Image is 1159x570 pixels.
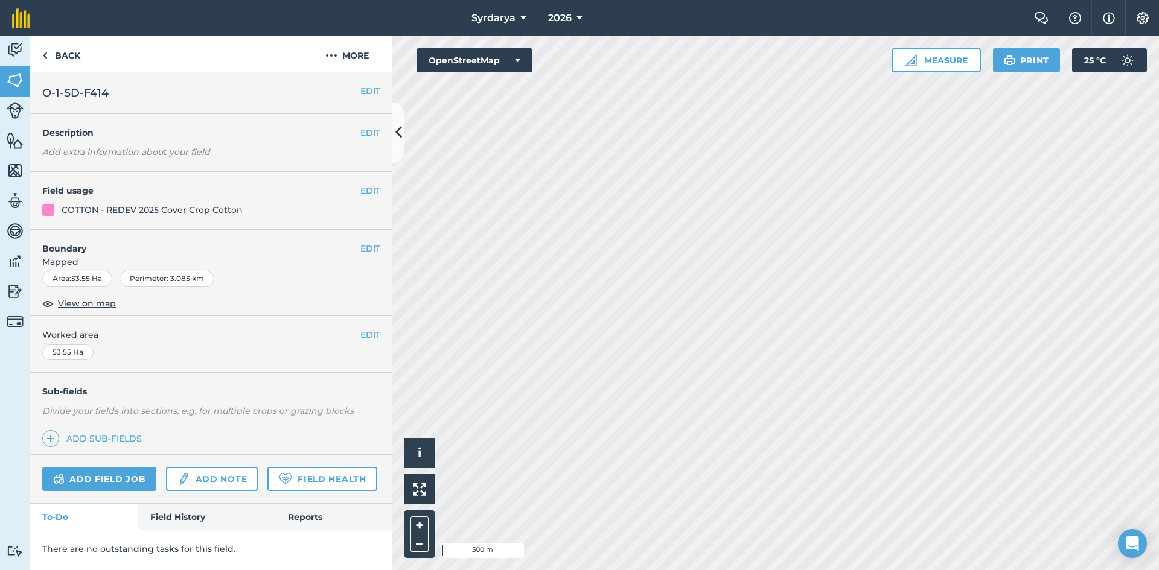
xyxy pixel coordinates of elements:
span: i [418,445,421,460]
a: Field History [138,504,275,530]
button: 25 °C [1072,48,1147,72]
button: EDIT [360,242,380,255]
img: svg+xml;base64,PD94bWwgdmVyc2lvbj0iMS4wIiBlbmNvZGluZz0idXRmLTgiPz4KPCEtLSBHZW5lcmF0b3I6IEFkb2JlIE... [7,102,24,119]
span: Syrdarya [471,11,516,25]
button: + [410,516,429,534]
img: svg+xml;base64,PHN2ZyB4bWxucz0iaHR0cDovL3d3dy53My5vcmcvMjAwMC9zdmciIHdpZHRoPSI1NiIgaGVpZ2h0PSI2MC... [7,71,24,89]
img: svg+xml;base64,PD94bWwgdmVyc2lvbj0iMS4wIiBlbmNvZGluZz0idXRmLTgiPz4KPCEtLSBHZW5lcmF0b3I6IEFkb2JlIE... [1116,48,1140,72]
img: svg+xml;base64,PD94bWwgdmVyc2lvbj0iMS4wIiBlbmNvZGluZz0idXRmLTgiPz4KPCEtLSBHZW5lcmF0b3I6IEFkb2JlIE... [7,282,24,300]
button: Print [993,48,1061,72]
img: Ruler icon [905,54,917,66]
img: A cog icon [1135,12,1150,24]
a: Back [30,36,92,72]
img: svg+xml;base64,PD94bWwgdmVyc2lvbj0iMS4wIiBlbmNvZGluZz0idXRmLTgiPz4KPCEtLSBHZW5lcmF0b3I6IEFkb2JlIE... [7,252,24,270]
span: Worked area [42,328,380,341]
img: svg+xml;base64,PHN2ZyB4bWxucz0iaHR0cDovL3d3dy53My5vcmcvMjAwMC9zdmciIHdpZHRoPSI1NiIgaGVpZ2h0PSI2MC... [7,162,24,180]
h4: Field usage [42,184,360,197]
img: A question mark icon [1068,12,1082,24]
a: Add field job [42,467,156,491]
img: svg+xml;base64,PD94bWwgdmVyc2lvbj0iMS4wIiBlbmNvZGluZz0idXRmLTgiPz4KPCEtLSBHZW5lcmF0b3I6IEFkb2JlIE... [7,545,24,557]
img: svg+xml;base64,PD94bWwgdmVyc2lvbj0iMS4wIiBlbmNvZGluZz0idXRmLTgiPz4KPCEtLSBHZW5lcmF0b3I6IEFkb2JlIE... [53,472,65,486]
span: View on map [58,297,116,310]
div: Open Intercom Messenger [1118,529,1147,558]
button: – [410,534,429,552]
img: Four arrows, one pointing top left, one top right, one bottom right and the last bottom left [413,483,426,496]
img: svg+xml;base64,PHN2ZyB4bWxucz0iaHR0cDovL3d3dy53My5vcmcvMjAwMC9zdmciIHdpZHRoPSIxNyIgaGVpZ2h0PSIxNy... [1103,11,1115,25]
em: Add extra information about your field [42,147,210,157]
span: O-1-SD-F414 [42,84,109,101]
h4: Sub-fields [30,385,392,398]
img: Two speech bubbles overlapping with the left bubble in the forefront [1034,12,1049,24]
img: svg+xml;base64,PHN2ZyB4bWxucz0iaHR0cDovL3d3dy53My5vcmcvMjAwMC9zdmciIHdpZHRoPSIxOSIgaGVpZ2h0PSIyNC... [1004,53,1015,68]
button: View on map [42,296,116,311]
em: Divide your fields into sections, e.g. for multiple crops or grazing blocks [42,405,354,416]
button: EDIT [360,126,380,139]
img: svg+xml;base64,PD94bWwgdmVyc2lvbj0iMS4wIiBlbmNvZGluZz0idXRmLTgiPz4KPCEtLSBHZW5lcmF0b3I6IEFkb2JlIE... [177,472,190,486]
button: i [404,438,435,468]
span: 25 ° C [1084,48,1106,72]
img: svg+xml;base64,PD94bWwgdmVyc2lvbj0iMS4wIiBlbmNvZGluZz0idXRmLTgiPz4KPCEtLSBHZW5lcmF0b3I6IEFkb2JlIE... [7,222,24,240]
a: To-Do [30,504,138,530]
img: svg+xml;base64,PHN2ZyB4bWxucz0iaHR0cDovL3d3dy53My5vcmcvMjAwMC9zdmciIHdpZHRoPSIxOCIgaGVpZ2h0PSIyNC... [42,296,53,311]
img: svg+xml;base64,PHN2ZyB4bWxucz0iaHR0cDovL3d3dy53My5vcmcvMjAwMC9zdmciIHdpZHRoPSIxNCIgaGVpZ2h0PSIyNC... [46,431,55,446]
div: 53.55 Ha [42,344,94,360]
button: More [302,36,392,72]
a: Reports [276,504,392,530]
img: fieldmargin Logo [12,8,30,28]
div: COTTON - REDEV 2025 Cover Crop Cotton [62,203,243,217]
button: EDIT [360,84,380,98]
a: Field Health [267,467,377,491]
img: svg+xml;base64,PHN2ZyB4bWxucz0iaHR0cDovL3d3dy53My5vcmcvMjAwMC9zdmciIHdpZHRoPSI1NiIgaGVpZ2h0PSI2MC... [7,131,24,150]
button: EDIT [360,184,380,197]
p: There are no outstanding tasks for this field. [42,542,380,556]
div: Perimeter : 3.085 km [120,271,214,287]
img: svg+xml;base64,PHN2ZyB4bWxucz0iaHR0cDovL3d3dy53My5vcmcvMjAwMC9zdmciIHdpZHRoPSIyMCIgaGVpZ2h0PSIyNC... [325,48,337,63]
button: EDIT [360,328,380,341]
button: OpenStreetMap [417,48,532,72]
img: svg+xml;base64,PD94bWwgdmVyc2lvbj0iMS4wIiBlbmNvZGluZz0idXRmLTgiPz4KPCEtLSBHZW5lcmF0b3I6IEFkb2JlIE... [7,192,24,210]
a: Add sub-fields [42,430,147,447]
h4: Boundary [30,230,360,255]
button: Measure [892,48,981,72]
div: Area : 53.55 Ha [42,271,112,287]
img: svg+xml;base64,PD94bWwgdmVyc2lvbj0iMS4wIiBlbmNvZGluZz0idXRmLTgiPz4KPCEtLSBHZW5lcmF0b3I6IEFkb2JlIE... [7,41,24,59]
a: Add note [166,467,258,491]
h4: Description [42,126,380,139]
span: Mapped [30,255,392,268]
img: svg+xml;base64,PHN2ZyB4bWxucz0iaHR0cDovL3d3dy53My5vcmcvMjAwMC9zdmciIHdpZHRoPSI5IiBoZWlnaHQ9IjI0Ii... [42,48,48,63]
span: 2026 [548,11,572,25]
img: svg+xml;base64,PD94bWwgdmVyc2lvbj0iMS4wIiBlbmNvZGluZz0idXRmLTgiPz4KPCEtLSBHZW5lcmF0b3I6IEFkb2JlIE... [7,313,24,330]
